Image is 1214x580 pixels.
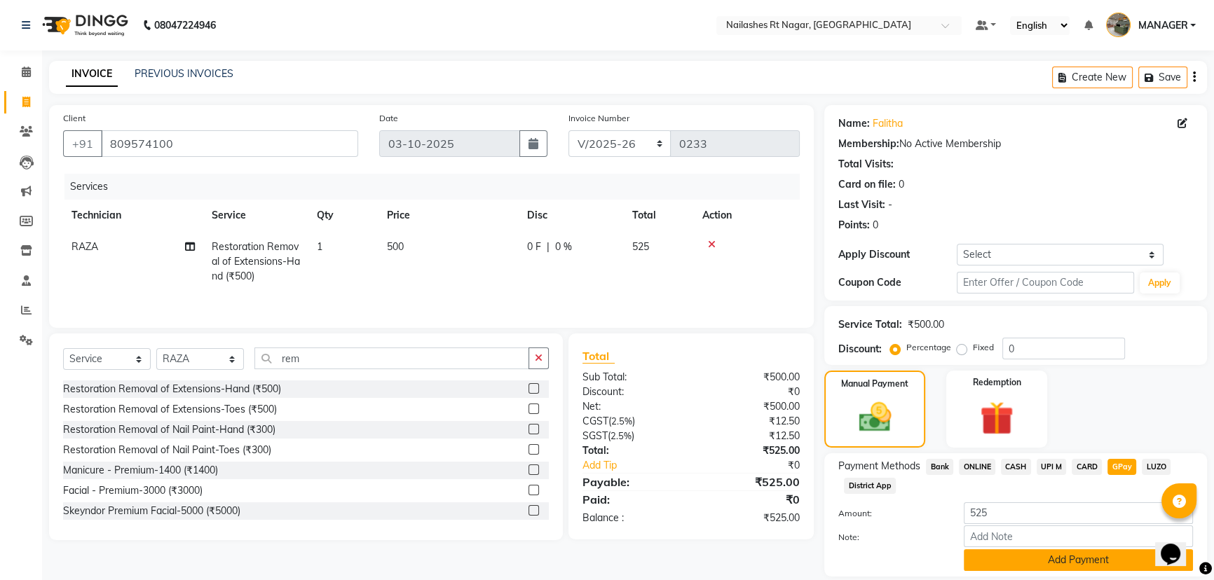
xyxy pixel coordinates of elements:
a: Falitha [873,116,903,131]
div: 0 [873,218,878,233]
span: MANAGER [1138,18,1187,33]
label: Fixed [973,341,994,354]
div: Discount: [572,385,691,399]
div: ( ) [572,414,691,429]
div: ₹0 [691,491,810,508]
span: | [547,240,550,254]
a: PREVIOUS INVOICES [135,67,233,80]
img: logo [36,6,132,45]
th: Service [203,200,308,231]
iframe: chat widget [1155,524,1200,566]
div: ₹12.50 [691,414,810,429]
input: Amount [964,502,1193,524]
div: Membership: [838,137,899,151]
label: Date [379,112,398,125]
button: Create New [1052,67,1133,88]
label: Invoice Number [568,112,629,125]
b: 08047224946 [154,6,216,45]
input: Add Note [964,525,1193,547]
div: ₹0 [691,385,810,399]
div: Apply Discount [838,247,957,262]
span: CARD [1072,459,1102,475]
input: Search by Name/Mobile/Email/Code [101,130,358,157]
span: Bank [926,459,953,475]
label: Note: [828,531,953,544]
label: Redemption [973,376,1021,389]
div: Discount: [838,342,882,357]
span: 2.5% [611,430,632,441]
img: MANAGER [1106,13,1131,37]
label: Client [63,112,86,125]
div: Total Visits: [838,157,894,172]
button: Apply [1140,272,1180,294]
div: ₹500.00 [691,370,810,385]
span: Restoration Removal of Extensions-Hand (₹500) [212,240,300,282]
div: ( ) [572,429,691,443]
span: Total [582,349,615,364]
span: LUZO [1142,459,1171,475]
div: Service Total: [838,317,902,332]
div: Restoration Removal of Extensions-Toes (₹500) [63,402,277,417]
div: Balance : [572,511,691,525]
div: Restoration Removal of Nail Paint-Hand (₹300) [63,422,275,437]
th: Action [694,200,800,231]
span: 0 F [527,240,541,254]
th: Total [624,200,694,231]
th: Technician [63,200,203,231]
div: ₹0 [711,458,810,473]
div: ₹525.00 [691,474,810,490]
button: +91 [63,130,102,157]
span: SGST [582,429,608,442]
button: Add Payment [964,549,1193,571]
div: Card on file: [838,177,896,192]
th: Disc [519,200,624,231]
span: 500 [387,240,404,253]
span: 0 % [555,240,572,254]
div: Restoration Removal of Extensions-Hand (₹500) [63,382,281,396]
a: Add Tip [572,458,711,473]
div: Facial - Premium-3000 (₹3000) [63,483,203,498]
span: 1 [317,240,322,253]
span: RAZA [71,240,98,253]
label: Amount: [828,507,953,520]
div: ₹500.00 [691,399,810,414]
div: Skeyndor Premium Facial-5000 (₹5000) [63,504,240,518]
img: _gift.svg [969,397,1024,439]
span: CGST [582,415,608,427]
div: Restoration Removal of Nail Paint-Toes (₹300) [63,443,271,457]
div: - [888,198,892,212]
div: Net: [572,399,691,414]
div: Points: [838,218,870,233]
span: UPI M [1037,459,1067,475]
div: No Active Membership [838,137,1193,151]
div: ₹500.00 [908,317,944,332]
span: Payment Methods [838,459,920,474]
a: INVOICE [66,62,118,87]
button: Save [1138,67,1187,88]
span: ONLINE [959,459,995,475]
div: Last Visit: [838,198,885,212]
div: Sub Total: [572,370,691,385]
div: ₹525.00 [691,443,810,458]
div: Services [64,174,810,200]
input: Search or Scan [254,347,529,369]
img: _cash.svg [849,399,901,436]
span: District App [844,478,896,494]
div: Payable: [572,474,691,490]
input: Enter Offer / Coupon Code [957,272,1134,294]
div: Manicure - Premium-1400 (₹1400) [63,463,218,478]
label: Manual Payment [841,378,908,390]
span: GPay [1107,459,1136,475]
div: 0 [899,177,904,192]
div: Name: [838,116,870,131]
label: Percentage [906,341,951,354]
div: ₹525.00 [691,511,810,525]
span: 525 [632,240,649,253]
span: 2.5% [611,415,632,427]
div: Coupon Code [838,275,957,290]
div: Total: [572,443,691,458]
div: Paid: [572,491,691,508]
span: CASH [1001,459,1031,475]
th: Price [378,200,519,231]
div: ₹12.50 [691,429,810,443]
